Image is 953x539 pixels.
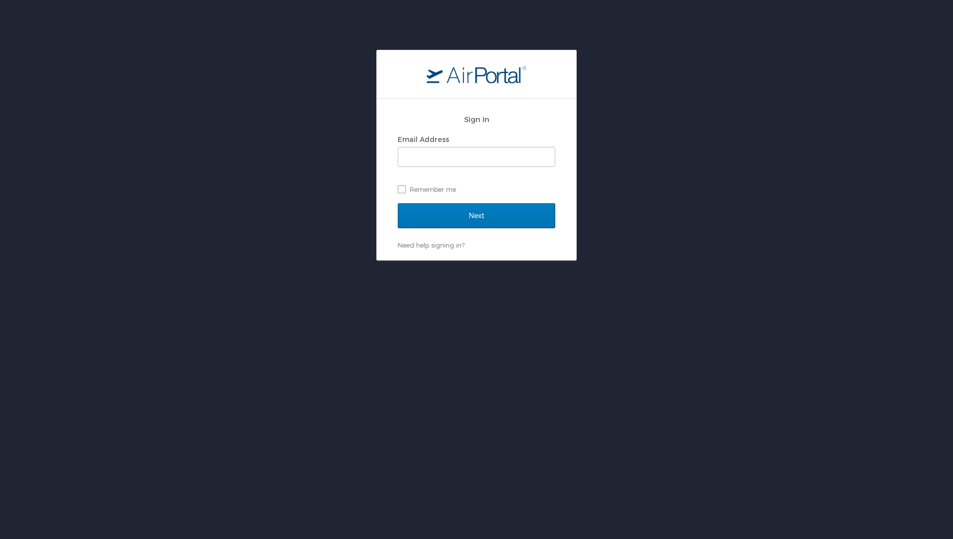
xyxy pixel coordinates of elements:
[398,114,555,125] h2: Sign In
[398,182,555,197] label: Remember me
[427,65,526,83] img: logo
[398,135,449,143] label: Email Address
[398,241,465,249] a: Need help signing in?
[398,203,555,228] input: Next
